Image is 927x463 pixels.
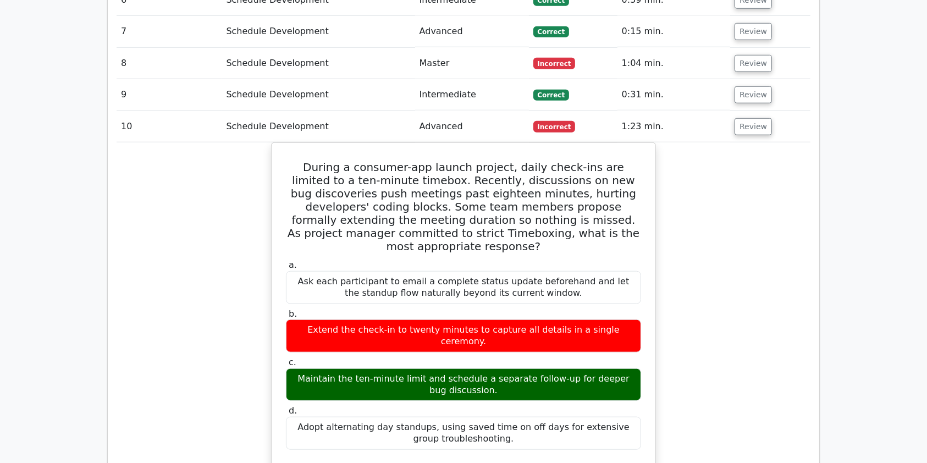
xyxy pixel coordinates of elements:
span: Incorrect [533,58,576,69]
span: Incorrect [533,121,576,132]
button: Review [735,86,772,103]
button: Review [735,118,772,135]
div: Extend the check-in to twenty minutes to capture all details in a single ceremony. [286,319,641,352]
td: Intermediate [415,79,529,111]
td: Schedule Development [222,16,415,47]
span: c. [289,357,296,367]
td: Master [415,48,529,79]
td: 7 [117,16,222,47]
span: Correct [533,90,569,101]
span: Correct [533,26,569,37]
td: Schedule Development [222,79,415,111]
td: Advanced [415,111,529,142]
button: Review [735,55,772,72]
td: Schedule Development [222,111,415,142]
td: 1:04 min. [617,48,730,79]
td: 0:31 min. [617,79,730,111]
td: 0:15 min. [617,16,730,47]
td: 8 [117,48,222,79]
td: Advanced [415,16,529,47]
h5: During a consumer-app launch project, daily check-ins are limited to a ten-minute timebox. Recent... [285,161,642,253]
td: Schedule Development [222,48,415,79]
td: 10 [117,111,222,142]
td: 9 [117,79,222,111]
button: Review [735,23,772,40]
div: Adopt alternating day standups, using saved time on off days for extensive group troubleshooting. [286,417,641,450]
div: Maintain the ten-minute limit and schedule a separate follow-up for deeper bug discussion. [286,368,641,401]
span: a. [289,260,297,270]
span: d. [289,405,297,416]
td: 1:23 min. [617,111,730,142]
div: Ask each participant to email a complete status update beforehand and let the standup flow natura... [286,271,641,304]
span: b. [289,308,297,319]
